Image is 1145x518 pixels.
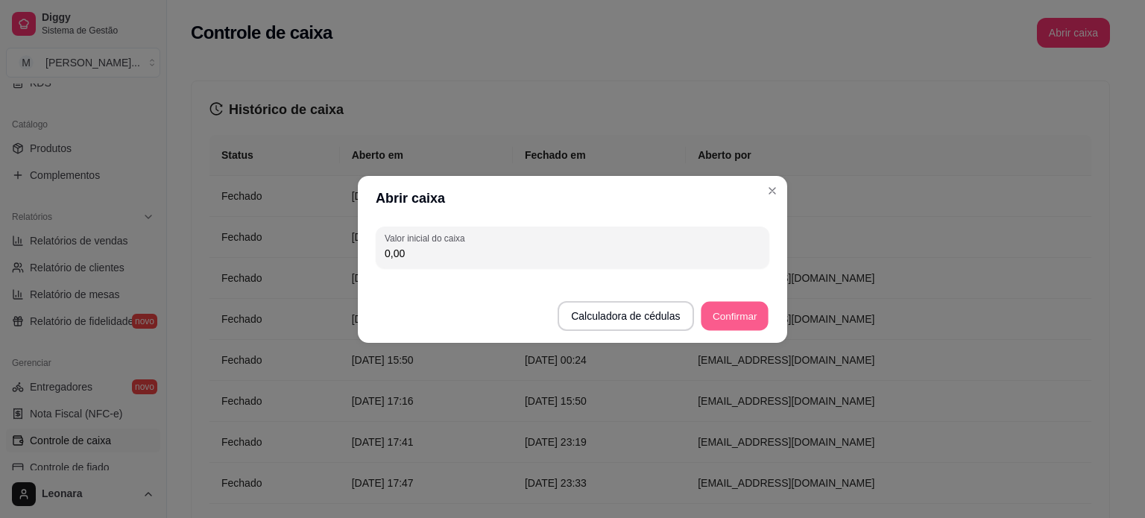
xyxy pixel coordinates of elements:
[385,246,760,261] input: Valor inicial do caixa
[385,232,470,244] label: Valor inicial do caixa
[701,301,769,330] button: Confirmar
[760,179,784,203] button: Close
[358,176,787,221] header: Abrir caixa
[558,301,693,331] button: Calculadora de cédulas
